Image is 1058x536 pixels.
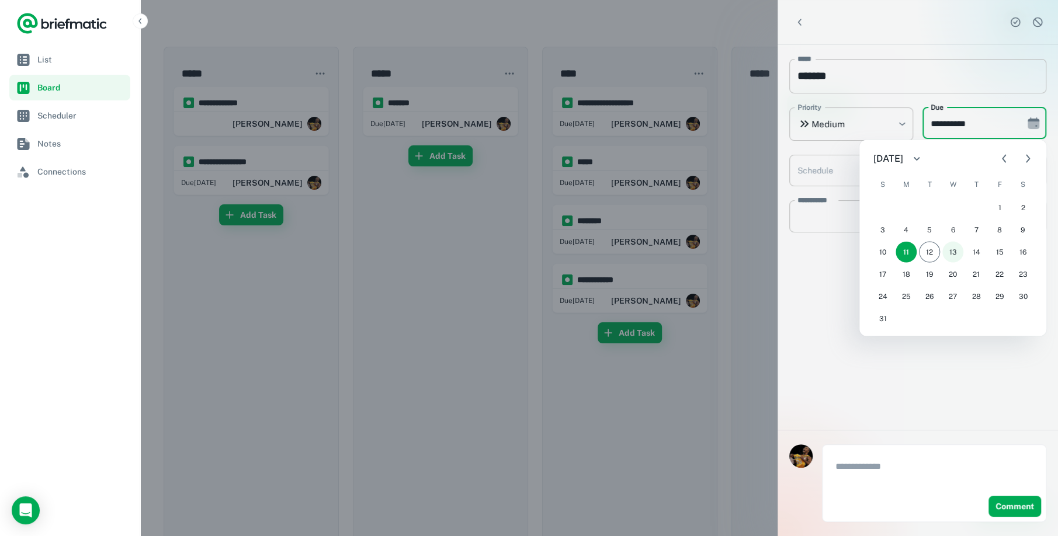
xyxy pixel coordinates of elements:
img: SAPTARSHI DAS [789,444,813,468]
button: 29 [989,286,1010,307]
button: 19 [919,264,940,285]
button: 14 [966,242,987,263]
button: 18 [896,264,917,285]
button: Back [789,12,810,33]
a: Notes [9,131,130,156]
a: Logo [16,12,107,35]
button: calendar view is open, switch to year view [907,149,927,169]
button: 10 [872,242,893,263]
button: Dismiss task [1029,13,1046,31]
span: Thursday [966,173,987,196]
span: Scheduler [37,109,126,122]
a: Connections [9,159,130,185]
button: 6 [942,220,963,241]
span: Saturday [1012,173,1033,196]
div: [DATE] [873,152,903,166]
button: 12 [919,242,940,263]
button: 25 [896,286,917,307]
button: 11 [896,242,917,263]
span: Friday [989,173,1010,196]
button: 1 [989,197,1010,218]
a: Board [9,75,130,100]
span: Notes [37,137,126,150]
span: List [37,53,126,66]
span: Wednesday [942,173,963,196]
span: Connections [37,165,126,178]
div: Medium [789,107,913,141]
button: Previous month [993,147,1016,170]
span: Sunday [872,173,893,196]
div: Load Chat [12,496,40,524]
button: 8 [989,220,1010,241]
button: 22 [989,264,1010,285]
button: 31 [872,308,893,329]
span: Tuesday [919,173,940,196]
button: 9 [1012,220,1033,241]
a: Scheduler [9,103,130,128]
button: 28 [966,286,987,307]
button: 27 [942,286,963,307]
button: Complete task [1007,13,1024,31]
button: 2 [1012,197,1033,218]
button: 16 [1012,242,1033,263]
span: Board [37,81,126,94]
button: 26 [919,286,940,307]
button: 13 [942,242,963,263]
div: scrollable content [778,45,1058,430]
button: 23 [1012,264,1033,285]
button: 24 [872,286,893,307]
button: 17 [872,264,893,285]
button: 7 [966,220,987,241]
button: 21 [966,264,987,285]
label: Priority [797,102,821,113]
button: 20 [942,264,963,285]
button: 4 [896,220,917,241]
button: 5 [919,220,940,241]
button: 30 [1012,286,1033,307]
button: 15 [989,242,1010,263]
button: Choose date, selected date is Aug 11, 2025 [1022,112,1045,135]
button: 3 [872,220,893,241]
button: Comment [988,496,1041,517]
a: List [9,47,130,72]
button: Next month [1016,147,1039,170]
label: Due [931,102,943,113]
span: Monday [896,173,917,196]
